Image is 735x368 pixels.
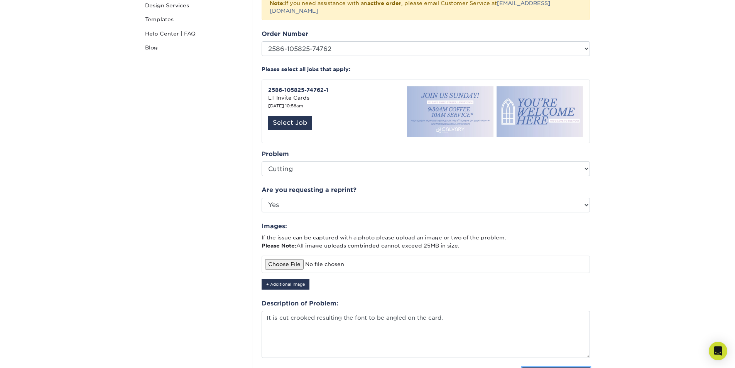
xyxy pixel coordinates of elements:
[262,30,308,37] strong: Order Number
[268,103,303,109] small: [DATE] 10:58am
[2,344,66,365] iframe: Google Customer Reviews
[262,279,309,290] button: + Additional Image
[262,234,590,249] p: If the issue can be captured with a photo please upload an image or two of the problem. All image...
[262,66,350,72] strong: Please select all jobs that apply:
[404,86,493,137] img: 60f716eb-07f1-4b05-be83-98f8d5014c4f.jpg
[262,186,357,193] strong: Are you requesting a reprint?
[142,12,246,26] a: Templates
[262,243,296,249] strong: Please Note:
[142,41,246,54] a: Blog
[262,300,338,307] strong: Description of Problem:
[268,87,328,93] strong: 2586-105825-74762-1
[142,27,246,41] a: Help Center | FAQ
[262,150,289,158] strong: Problem
[709,342,727,360] div: Open Intercom Messenger
[268,95,309,101] span: LT Invite Cards
[262,222,287,230] strong: Images:
[268,116,312,130] div: Select Job
[493,86,583,137] img: 83e33c97-453c-4bd9-9798-6982724d105e.jpg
